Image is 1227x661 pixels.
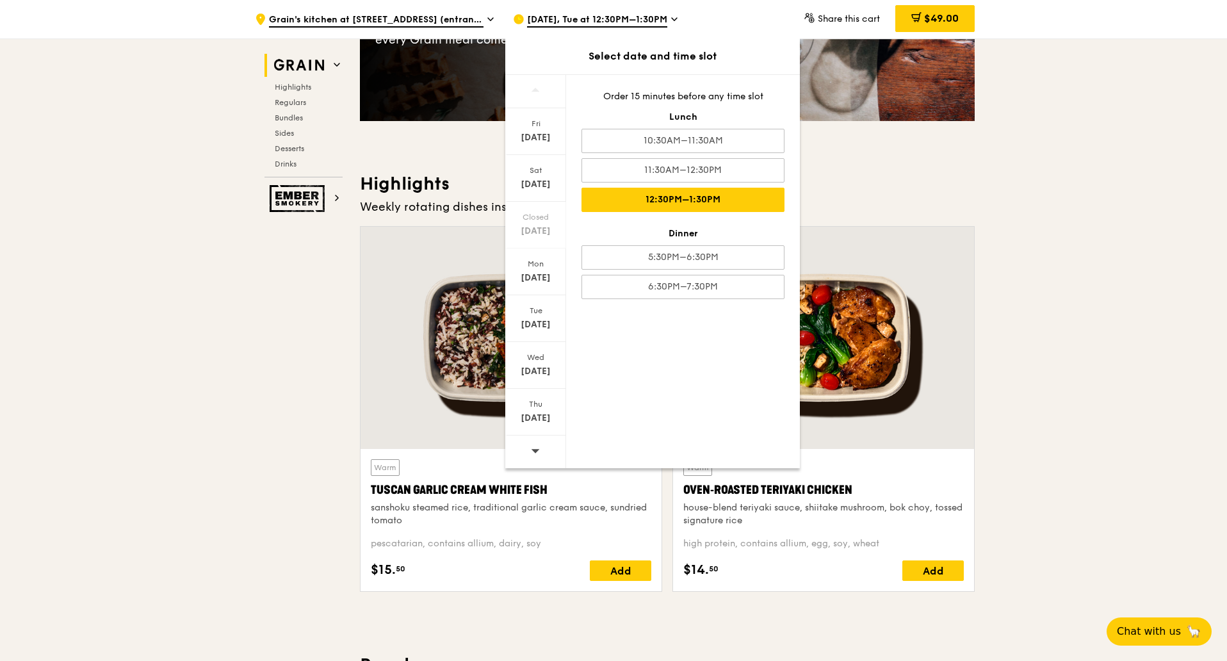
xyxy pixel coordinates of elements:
span: Highlights [275,83,311,92]
span: [DATE], Tue at 12:30PM–1:30PM [527,13,667,28]
div: [DATE] [507,272,564,284]
div: pescatarian, contains allium, dairy, soy [371,537,651,550]
div: [DATE] [507,225,564,238]
span: Sides [275,129,294,138]
h3: Highlights [360,172,975,195]
span: Chat with us [1117,624,1181,639]
div: Dinner [581,227,784,240]
span: 50 [396,564,405,574]
div: Tue [507,306,564,316]
div: [DATE] [507,365,564,378]
div: Add [590,560,651,581]
div: 11:30AM–12:30PM [581,158,784,183]
div: sanshoku steamed rice, traditional garlic cream sauce, sundried tomato [371,502,651,527]
span: 🦙 [1186,624,1201,639]
button: Chat with us🦙 [1107,617,1212,646]
span: Drinks [275,159,297,168]
div: high protein, contains allium, egg, soy, wheat [683,537,964,550]
div: Weekly rotating dishes inspired by flavours from around the world. [360,198,975,216]
div: Thu [507,399,564,409]
div: Warm [371,459,400,476]
div: [DATE] [507,178,564,191]
span: Share this cart [818,13,880,24]
span: Regulars [275,98,306,107]
span: Bundles [275,113,303,122]
div: Closed [507,212,564,222]
div: Tuscan Garlic Cream White Fish [371,481,651,499]
div: 10:30AM–11:30AM [581,129,784,153]
div: Select date and time slot [505,49,800,64]
div: Oven‑Roasted Teriyaki Chicken [683,481,964,499]
div: Mon [507,259,564,269]
img: Ember Smokery web logo [270,185,329,212]
span: $49.00 [924,12,959,24]
img: Grain web logo [270,54,329,77]
div: 6:30PM–7:30PM [581,275,784,299]
div: Sat [507,165,564,175]
div: Add [902,560,964,581]
div: house-blend teriyaki sauce, shiitake mushroom, bok choy, tossed signature rice [683,502,964,527]
span: $14. [683,560,709,580]
div: 12:30PM–1:30PM [581,188,784,212]
div: Order 15 minutes before any time slot [581,90,784,103]
div: Lunch [581,111,784,124]
span: $15. [371,560,396,580]
span: Desserts [275,144,304,153]
div: [DATE] [507,131,564,144]
span: Grain's kitchen at [STREET_ADDRESS] (entrance along [PERSON_NAME][GEOGRAPHIC_DATA]) [269,13,483,28]
div: 5:30PM–6:30PM [581,245,784,270]
div: Fri [507,118,564,129]
div: Wed [507,352,564,363]
div: [DATE] [507,318,564,331]
span: 50 [709,564,719,574]
div: [DATE] [507,412,564,425]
